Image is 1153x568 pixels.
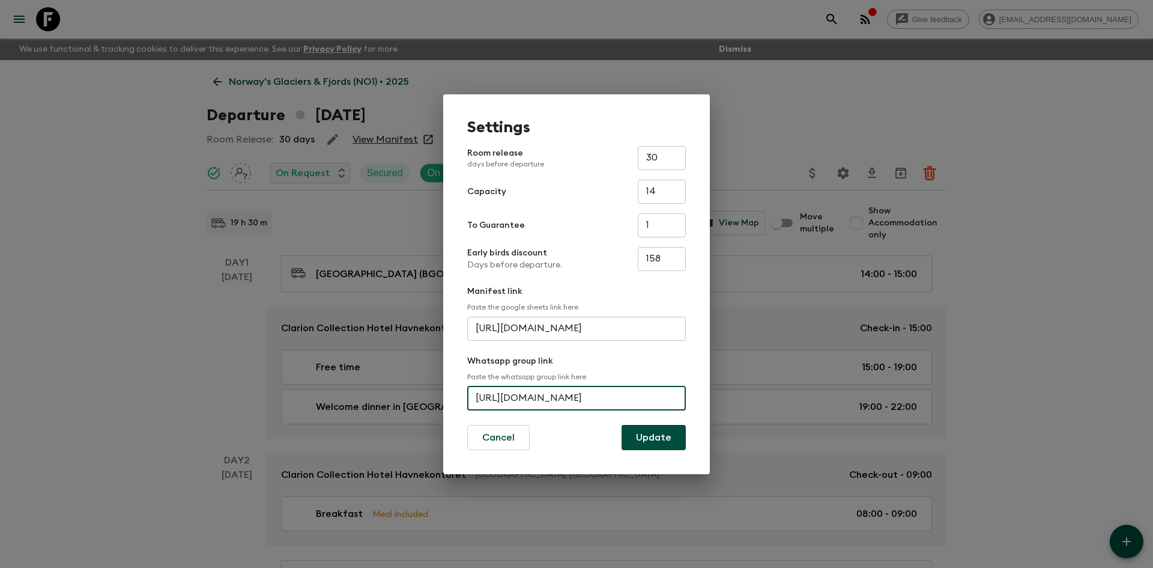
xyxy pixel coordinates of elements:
[467,317,686,341] input: e.g. https://docs.google.com/spreadsheets/d/1P7Zz9v8J0vXy1Q/edit#gid=0
[638,213,686,237] input: e.g. 4
[467,247,562,259] p: Early birds discount
[467,286,686,298] p: Manifest link
[467,186,506,198] p: Capacity
[467,159,544,169] p: days before departure
[638,180,686,204] input: e.g. 14
[467,372,686,382] p: Paste the whatsapp group link here
[467,259,562,271] p: Days before departure.
[467,355,686,367] p: Whatsapp group link
[638,247,686,271] input: e.g. 180
[622,425,686,450] button: Update
[467,386,686,411] input: e.g. https://chat.whatsapp.com/...
[467,302,686,312] p: Paste the google sheets link here
[467,425,530,450] button: Cancel
[638,146,686,170] input: e.g. 30
[467,118,686,136] h1: Settings
[467,147,544,169] p: Room release
[467,219,525,231] p: To Guarantee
